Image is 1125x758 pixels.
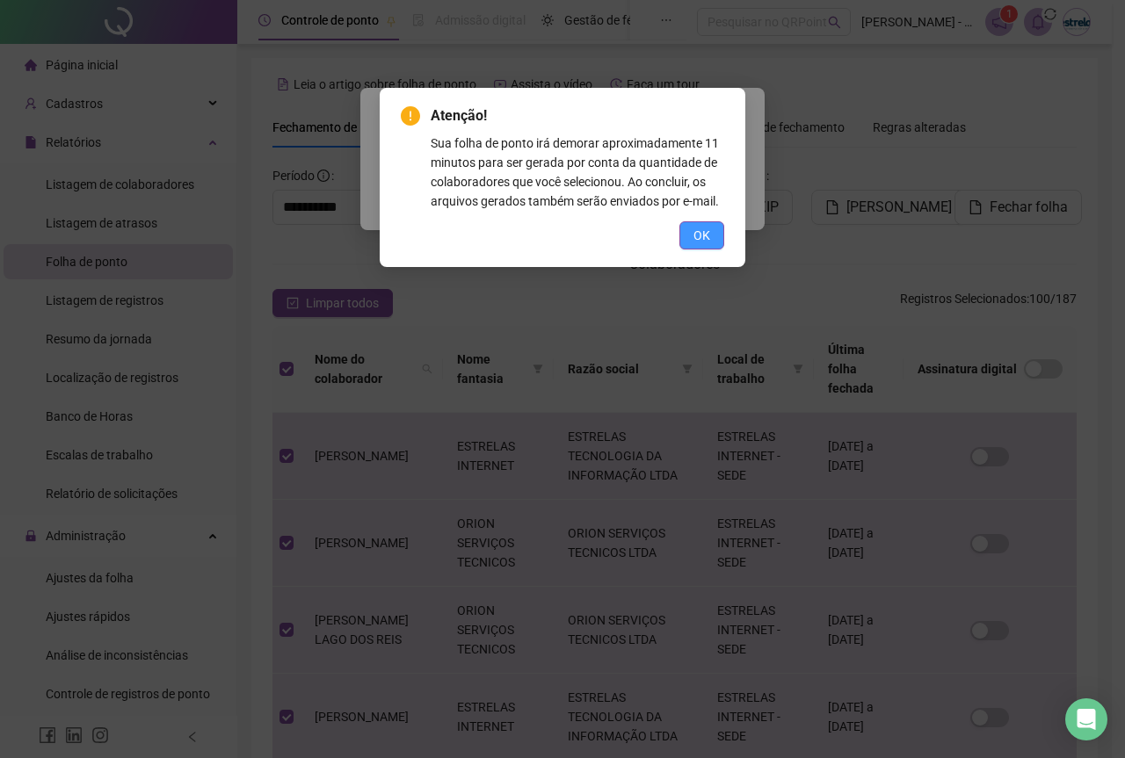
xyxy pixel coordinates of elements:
div: Sua folha de ponto irá demorar aproximadamente 11 minutos para ser gerada por conta da quantidade... [431,134,724,211]
button: OK [679,221,724,249]
span: OK [693,226,710,245]
span: exclamation-circle [401,106,420,126]
span: Atenção! [431,105,724,126]
div: Open Intercom Messenger [1065,698,1107,740]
